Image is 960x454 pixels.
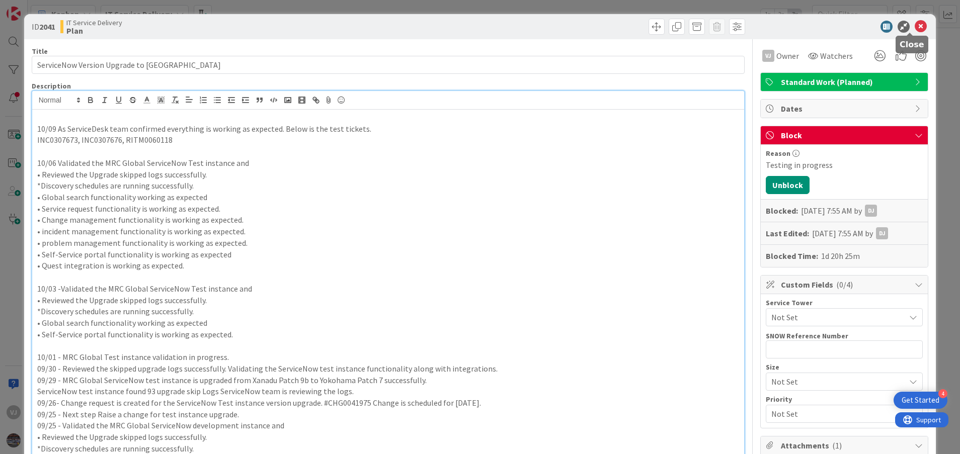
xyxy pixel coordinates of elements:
p: • Global search functionality working as expected [37,317,740,329]
span: ID [32,21,55,33]
p: • Reviewed the Upgrade skipped logs successfully. [37,431,740,443]
p: 09/25 - Next step Raise a change for test instance upgrade. [37,409,740,420]
span: Attachments [781,439,910,451]
p: 09/29 - MRC Global ServiceNow test instance is upgraded from Xanadu Patch 9b to Yokohama Patch 7 ... [37,375,740,386]
b: Blocked: [766,205,798,217]
p: • Reviewed the Upgrade skipped logs successfully. [37,169,740,180]
p: 09/30 - Reviewed the skipped upgrade logs successfully. Validating the ServiceNow test instance f... [37,363,740,375]
p: • Service request functionality is working as expected. [37,203,740,215]
span: ( 1 ) [832,440,842,450]
span: Owner [776,50,799,62]
span: Watchers [820,50,853,62]
label: Title [32,47,48,56]
p: • problem management functionality is working as expected. [37,237,740,249]
div: VJ [762,50,774,62]
p: 10/06 Validated the MRC Global ServiceNow Test instance and [37,157,740,169]
span: Dates [781,103,910,115]
div: DJ [876,227,888,239]
b: 2041 [39,22,55,32]
p: 09/26- Change request is created for the ServiceNow Test instance version upgrade. #CHG0041975 Ch... [37,397,740,409]
p: 10/03 -Validated the MRC Global ServiceNow Test instance and [37,283,740,295]
div: Get Started [902,395,939,405]
span: IT Service Delivery [66,19,122,27]
span: Not Set [771,311,905,323]
div: [DATE] 7:55 AM by [812,227,888,239]
p: • Self-Service portal functionality is working as expected. [37,329,740,340]
h5: Close [900,40,924,49]
p: *Discovery schedules are running successfully. [37,180,740,192]
span: Not Set [771,375,900,389]
p: ServiceNow test instance found 93 upgrade skip Logs ServiceNow team is reviewing the logs. [37,386,740,397]
span: Description [32,81,71,90]
div: Size [766,364,923,371]
span: Reason [766,150,790,157]
b: Last Edited: [766,227,809,239]
span: Custom Fields [781,279,910,291]
p: • Quest integration is working as expected. [37,260,740,271]
div: Testing in progress [766,159,923,171]
label: SNOW Reference Number [766,331,848,340]
div: DJ [865,205,877,217]
span: Block [781,129,910,141]
div: Open Get Started checklist, remaining modules: 4 [894,392,947,409]
p: • Reviewed the Upgrade skipped logs successfully. [37,295,740,306]
p: • Self-Service portal functionality is working as expected [37,249,740,260]
b: Plan [66,27,122,35]
p: • incident management functionality is working as expected. [37,226,740,237]
div: Priority [766,396,923,403]
div: [DATE] 7:55 AM by [801,205,877,217]
button: Unblock [766,176,810,194]
input: type card name here... [32,56,745,74]
div: 4 [938,389,947,398]
div: 1d 20h 25m [821,250,860,262]
div: Service Tower [766,299,923,306]
span: ( 0/4 ) [836,280,853,290]
p: *Discovery schedules are running successfully. [37,306,740,317]
span: Not Set [771,407,900,421]
p: 09/25 - Validated the MRC Global ServiceNow development instance and [37,420,740,431]
span: Support [21,2,46,14]
p: INC0307673, INC0307676, RITM0060118 [37,134,740,146]
p: • Global search functionality working as expected [37,192,740,203]
span: Standard Work (Planned) [781,76,910,88]
b: Blocked Time: [766,250,818,262]
p: 10/01 - MRC Global Test instance validation in progress. [37,351,740,363]
p: • Change management functionality is working as expected. [37,214,740,226]
p: 10/09 As ServiceDesk team confirmed everything is working as expected. Below is the test tickets. [37,123,740,135]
